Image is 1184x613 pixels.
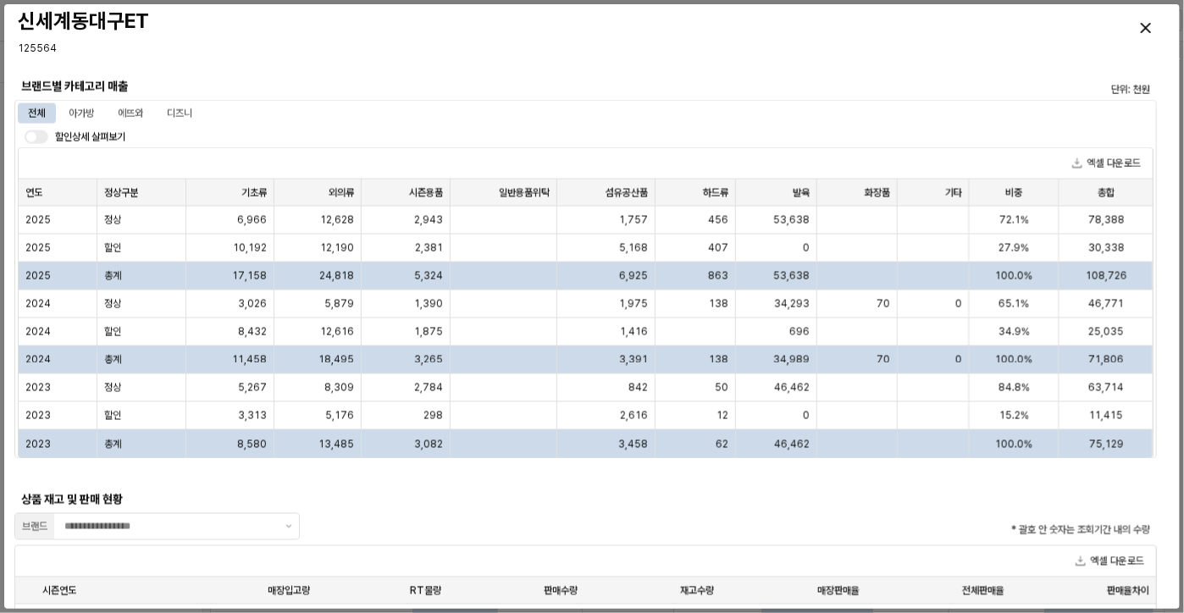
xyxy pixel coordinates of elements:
span: 정상구분 [104,186,138,200]
span: 10,192 [233,241,267,255]
span: 8,432 [238,325,267,339]
span: 할인 [104,325,121,339]
span: 기타 [945,186,962,200]
span: 외의류 [329,186,354,200]
span: 5,324 [414,269,443,283]
button: 엑셀 다운로드 [1065,153,1148,174]
span: 전체판매율 [962,584,1004,598]
div: 에뜨와 [108,103,153,124]
span: 총합 [1098,186,1115,200]
span: 하드류 [702,186,728,200]
div: 디즈니 [167,103,192,124]
div: 전체 [18,103,55,124]
span: 138 [708,353,728,367]
p: 단위: 천원 [973,82,1150,97]
span: 27.9% [999,241,1029,255]
span: 3,026 [238,297,267,311]
span: 46,462 [774,438,810,451]
div: 아가방 [58,103,104,124]
button: 제안 사항 표시 [279,514,299,539]
span: 총계 [104,438,121,451]
span: 판매율차이 [1107,584,1149,598]
span: 13,485 [318,438,354,451]
span: 매장입고량 [268,584,310,598]
span: 50 [714,381,728,395]
span: 정상 [104,297,121,311]
span: 2024 [25,325,51,339]
span: 8,309 [324,381,354,395]
span: 78,388 [1087,213,1124,227]
span: 2025 [25,269,51,283]
span: 696 [789,325,810,339]
span: 판매수량 [544,584,578,598]
span: 섬유공산품 [606,186,648,200]
span: 8,580 [237,438,267,451]
h6: 상품 재고 및 판매 현황 [21,492,198,507]
span: 842 [628,381,648,395]
span: 0 [803,409,810,422]
span: 3,265 [414,353,443,367]
span: 2025 [25,241,51,255]
span: 63,714 [1088,381,1124,395]
span: 5,176 [325,409,354,422]
span: 2024 [25,297,51,311]
span: 11,415 [1089,409,1123,422]
span: 75,129 [1088,438,1123,451]
span: 3,313 [238,409,267,422]
span: 1,757 [619,213,648,227]
span: 일반용품위탁 [499,186,550,200]
span: 5,168 [619,241,648,255]
span: 17,158 [232,269,267,283]
span: 72.1% [999,213,1029,227]
span: 34,293 [774,297,810,311]
span: 108,726 [1085,269,1126,283]
h3: 신세계동대구ET [18,9,876,33]
span: 71,806 [1088,353,1124,367]
span: RT물량 [410,584,441,598]
span: 100.0% [995,438,1032,451]
span: 2023 [25,381,51,395]
span: 456 [707,213,728,227]
div: 아가방 [69,103,94,124]
span: 46,462 [774,381,810,395]
span: 12,628 [320,213,354,227]
span: 863 [707,269,728,283]
span: 정상 [104,213,121,227]
span: 18,495 [318,353,354,367]
h6: 브랜드별 카테고리 매출 [21,79,293,94]
span: 25,035 [1088,325,1124,339]
span: 65.1% [999,297,1029,311]
span: 12,190 [320,241,354,255]
span: 재고수량 [680,584,714,598]
div: 디즈니 [157,103,202,124]
span: 0 [955,353,962,367]
span: 12 [716,409,728,422]
span: 46,771 [1088,297,1124,311]
p: * 괄호 안 숫자는 조회기간 내의 수량 [878,522,1150,538]
span: 2023 [25,409,51,422]
span: 1,416 [620,325,648,339]
div: 브랜드 [22,518,47,535]
span: 1,875 [414,325,443,339]
span: 시즌용품 [409,186,443,200]
span: 발육 [793,186,810,200]
span: 시즌연도 [42,584,76,598]
span: 100.0% [995,353,1032,367]
span: 3,458 [618,438,648,451]
span: 할인 [104,241,121,255]
span: 11,458 [232,353,267,367]
span: 53,638 [773,213,810,227]
span: 84.8% [999,381,1030,395]
span: 화장품 [864,186,889,200]
span: 12,616 [320,325,354,339]
span: 24,818 [319,269,354,283]
span: 2,616 [620,409,648,422]
span: 298 [423,409,443,422]
span: 6,966 [237,213,267,227]
span: 정상 [104,381,121,395]
span: 2025 [25,213,51,227]
span: 2,381 [415,241,443,255]
span: 0 [803,241,810,255]
span: 30,338 [1087,241,1124,255]
span: 총계 [104,353,121,367]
